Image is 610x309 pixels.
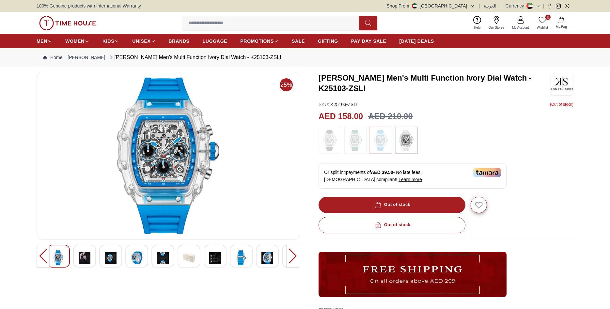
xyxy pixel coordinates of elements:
[565,4,570,8] a: Whatsapp
[132,38,150,44] span: UNISEX
[37,35,52,47] a: MEN
[484,3,496,9] button: العربية
[280,78,293,91] span: 25%
[43,54,62,61] a: Home
[37,48,573,67] nav: Breadcrumb
[547,4,552,8] a: Facebook
[132,35,155,47] a: UNISEX
[412,3,417,8] img: United Arab Emirates
[157,250,169,265] img: Kenneth Scott Men's Multi Function Ivory Dial Watch - K25103-ZSBI
[53,250,64,265] img: Kenneth Scott Men's Multi Function Ivory Dial Watch - K25103-ZSBI
[322,130,338,151] img: ...
[292,35,305,47] a: SALE
[235,250,247,265] img: Kenneth Scott Men's Multi Function Ivory Dial Watch - K25103-ZSBI
[105,250,117,265] img: Kenneth Scott Men's Multi Function Ivory Dial Watch - K25103-ZSBI
[534,25,551,30] span: Wishlist
[292,38,305,44] span: SALE
[39,16,96,30] img: ...
[351,38,386,44] span: PAY DAY SALE
[545,15,551,20] span: 0
[79,250,90,265] img: Kenneth Scott Men's Multi Function Ivory Dial Watch - K25103-ZSBI
[261,250,273,265] img: Kenneth Scott Men's Multi Function Ivory Dial Watch - K25103-ZSBI
[509,25,532,30] span: My Account
[486,25,507,30] span: Our Stores
[485,15,508,31] a: Our Stores
[399,35,434,47] a: [DATE] DEALS
[471,25,483,30] span: Help
[551,72,573,95] img: Kenneth Scott Men's Multi Function Ivory Dial Watch - K25103-ZSLI
[553,24,570,29] span: My Bag
[500,3,502,9] span: |
[543,3,544,9] span: |
[318,38,338,44] span: GIFTING
[102,38,114,44] span: KIDS
[399,38,434,44] span: [DATE] DEALS
[318,35,338,47] a: GIFTING
[371,170,393,175] span: AED 39.50
[209,250,221,265] img: Kenneth Scott Men's Multi Function Ivory Dial Watch - K25103-ZSBI
[102,35,119,47] a: KIDS
[506,3,527,9] div: Currency
[319,102,329,107] span: SKU :
[387,3,475,9] button: Shop From[GEOGRAPHIC_DATA]
[373,130,389,151] img: ...
[319,252,507,297] img: ...
[319,163,507,189] div: Or split in 4 payments of - No late fees, [DEMOGRAPHIC_DATA] compliant!
[203,38,227,44] span: LUGGAGE
[203,35,227,47] a: LUGGAGE
[37,3,141,9] span: 100% Genuine products with International Warranty
[556,4,561,8] a: Instagram
[347,130,364,151] img: ...
[552,15,571,31] button: My Bag
[169,38,190,44] span: BRANDS
[473,168,501,177] img: Tamara
[550,101,573,108] p: ( Out of stock )
[131,250,143,265] img: Kenneth Scott Men's Multi Function Ivory Dial Watch - K25103-ZSBI
[183,250,195,265] img: Kenneth Scott Men's Multi Function Ivory Dial Watch - K25103-ZSBI
[319,73,551,94] h3: [PERSON_NAME] Men's Multi Function Ivory Dial Watch - K25103-ZSLI
[351,35,386,47] a: PAY DAY SALE
[65,35,89,47] a: WOMEN
[319,110,363,123] h2: AED 158.00
[240,38,274,44] span: PROMOTIONS
[42,77,294,234] img: Kenneth Scott Men's Multi Function Ivory Dial Watch - K25103-ZSBI
[470,15,485,31] a: Help
[533,15,552,31] a: 0Wishlist
[240,35,279,47] a: PROMOTIONS
[368,110,413,123] h3: AED 210.00
[37,38,47,44] span: MEN
[108,54,281,61] div: [PERSON_NAME] Men's Multi Function Ivory Dial Watch - K25103-ZSLI
[479,3,480,9] span: |
[399,177,422,182] span: Learn more
[398,130,414,151] img: ...
[65,38,85,44] span: WOMEN
[169,35,190,47] a: BRANDS
[319,101,357,108] p: K25103-ZSLI
[68,54,105,61] a: [PERSON_NAME]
